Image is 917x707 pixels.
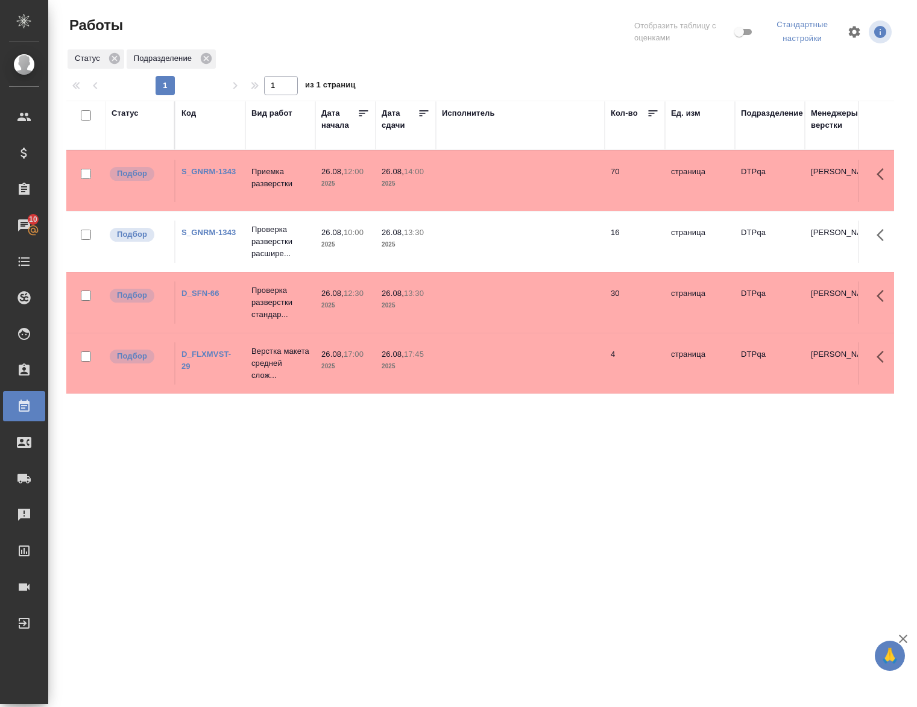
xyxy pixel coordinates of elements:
button: 🙏 [875,641,905,671]
div: Исполнитель [442,107,495,119]
p: 13:30 [404,289,424,298]
td: страница [665,160,735,202]
div: split button [765,16,840,48]
p: 2025 [321,239,370,251]
a: D_SFN-66 [181,289,219,298]
p: 17:45 [404,350,424,359]
p: 26.08, [382,289,404,298]
p: Приемка разверстки [251,166,309,190]
td: 70 [605,160,665,202]
p: 2025 [321,300,370,312]
p: Подбор [117,168,147,180]
p: Проверка разверстки расшире... [251,224,309,260]
div: Можно подбирать исполнителей [109,348,168,365]
p: 17:00 [344,350,364,359]
a: S_GNRM-1343 [181,167,236,176]
div: Можно подбирать исполнителей [109,227,168,243]
p: 2025 [382,360,430,372]
p: 26.08, [321,289,344,298]
td: DTPqa [735,221,805,263]
p: Проверка разверстки стандар... [251,284,309,321]
div: Статус [112,107,139,119]
span: Работы [66,16,123,35]
a: 10 [3,210,45,240]
td: страница [665,281,735,324]
td: 4 [605,342,665,385]
td: DTPqa [735,342,805,385]
button: Здесь прячутся важные кнопки [869,221,898,250]
p: [PERSON_NAME] [811,288,869,300]
div: Дата сдачи [382,107,418,131]
div: Можно подбирать исполнителей [109,166,168,182]
p: 14:00 [404,167,424,176]
div: Подразделение [127,49,216,69]
p: 26.08, [382,228,404,237]
p: 12:00 [344,167,364,176]
td: страница [665,342,735,385]
span: 🙏 [880,643,900,668]
p: 2025 [382,300,430,312]
div: Подразделение [741,107,803,119]
span: Посмотреть информацию [869,20,894,43]
td: страница [665,221,735,263]
p: 2025 [382,239,430,251]
p: Подбор [117,350,147,362]
td: 30 [605,281,665,324]
p: 10:00 [344,228,364,237]
div: Статус [68,49,124,69]
div: Менеджеры верстки [811,107,869,131]
button: Здесь прячутся важные кнопки [869,160,898,189]
p: Верстка макета средней слож... [251,345,309,382]
button: Здесь прячутся важные кнопки [869,281,898,310]
p: 12:30 [344,289,364,298]
p: 26.08, [382,167,404,176]
p: 26.08, [321,350,344,359]
p: 2025 [321,178,370,190]
p: Подбор [117,228,147,240]
p: 2025 [321,360,370,372]
p: [PERSON_NAME] [811,348,869,360]
p: 26.08, [321,228,344,237]
p: 13:30 [404,228,424,237]
p: 26.08, [382,350,404,359]
span: 10 [22,213,45,225]
p: [PERSON_NAME] [811,166,869,178]
div: Ед. изм [671,107,701,119]
div: Можно подбирать исполнителей [109,288,168,304]
div: Вид работ [251,107,292,119]
p: Статус [75,52,104,64]
p: 26.08, [321,167,344,176]
p: 2025 [382,178,430,190]
div: Код [181,107,196,119]
a: D_FLXMVST-29 [181,350,231,371]
td: 16 [605,221,665,263]
span: Отобразить таблицу с оценками [634,20,732,44]
td: DTPqa [735,160,805,202]
span: из 1 страниц [305,78,356,95]
a: S_GNRM-1343 [181,228,236,237]
span: Настроить таблицу [840,17,869,46]
td: DTPqa [735,281,805,324]
div: Дата начала [321,107,358,131]
p: Подразделение [134,52,196,64]
p: [PERSON_NAME] [811,227,869,239]
p: Подбор [117,289,147,301]
button: Здесь прячутся важные кнопки [869,342,898,371]
div: Кол-во [611,107,638,119]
